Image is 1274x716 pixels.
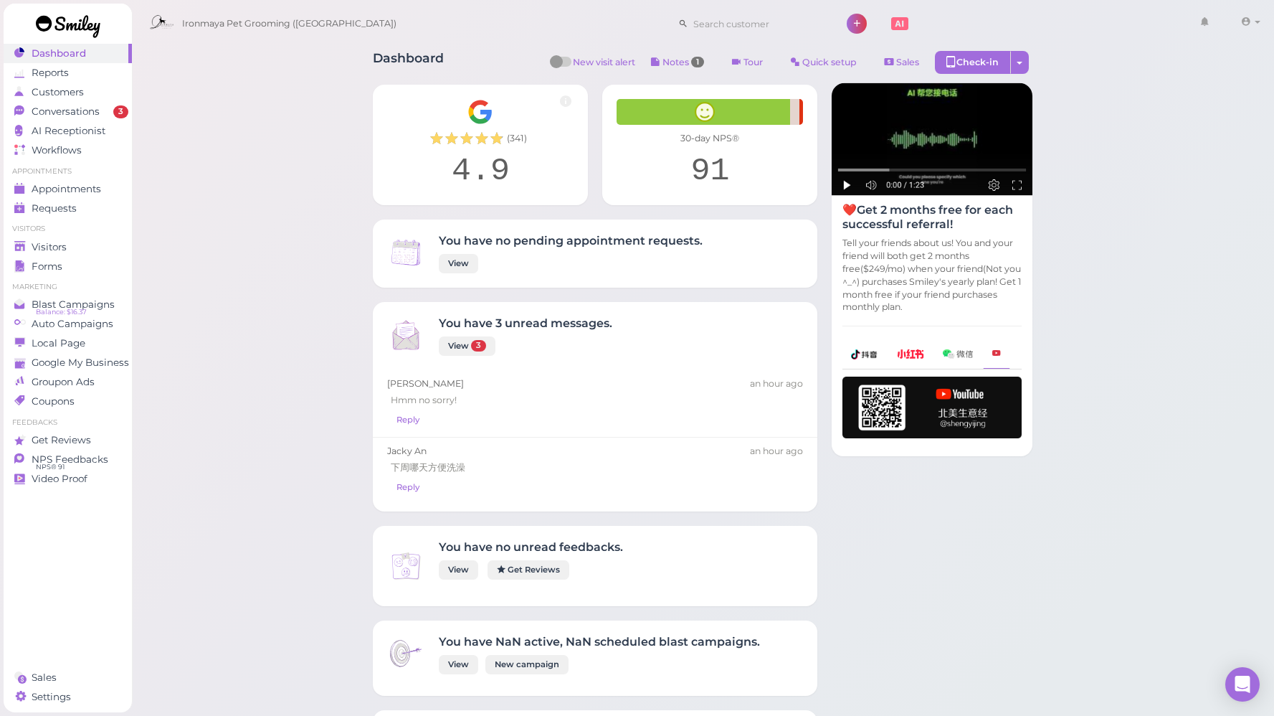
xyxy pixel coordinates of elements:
div: 30-day NPS® [617,132,803,145]
span: Coupons [32,395,75,408]
span: Auto Campaigns [32,318,113,330]
input: Search customer [688,12,827,35]
img: Inbox [387,547,424,585]
a: Appointments [4,179,132,199]
a: Customers [4,83,132,102]
span: AI Receptionist [32,125,105,137]
span: Balance: $16.37 [36,306,87,318]
a: Visitors [4,237,132,257]
a: Settings [4,687,132,707]
span: NPS Feedbacks [32,453,108,466]
a: Workflows [4,141,132,160]
img: Inbox [387,316,424,354]
a: NPS Feedbacks NPS® 91 [4,450,132,469]
a: Get Reviews [4,430,132,450]
span: 1 [691,57,704,67]
img: xhs-786d23addd57f6a2be217d5a65f4ab6b.png [897,349,924,359]
a: Get Reviews [488,560,569,580]
span: Settings [32,691,71,703]
span: Reports [32,67,69,79]
a: Reply [387,410,429,430]
span: Forms [32,260,62,273]
span: Local Page [32,337,85,349]
span: Appointments [32,183,101,195]
a: AI Receptionist [4,121,132,141]
span: Sales [896,57,919,67]
img: wechat-a99521bb4f7854bbf8f190d1356e2cdb.png [943,349,973,359]
a: Sales [4,668,132,687]
a: Conversations 3 [4,102,132,121]
h4: You have no unread feedbacks. [439,540,623,554]
h4: You have 3 unread messages. [439,316,612,330]
span: Requests [32,202,77,215]
span: ( 341 ) [507,132,527,145]
span: 3 [113,105,128,118]
span: Customers [32,86,84,98]
a: Dashboard [4,44,132,63]
li: Marketing [4,282,132,292]
a: Google My Business [4,353,132,372]
div: 91 [617,152,803,191]
a: View [439,560,478,580]
div: 08/29 08:09am [750,445,803,458]
a: Video Proof [4,469,132,489]
div: Jacky An [387,445,803,458]
li: Feedbacks [4,418,132,428]
img: douyin-2727e60b7b0d5d1bbe969c21619e8014.png [851,349,878,359]
a: Coupons [4,392,132,411]
a: Forms [4,257,132,276]
a: Requests [4,199,132,218]
img: Inbox [387,635,424,672]
a: Tour [720,51,775,74]
li: Visitors [4,224,132,234]
a: New campaign [485,655,569,674]
span: Blast Campaigns [32,298,115,311]
img: Inbox [387,234,424,271]
span: Ironmaya Pet Grooming ([GEOGRAPHIC_DATA]) [182,4,396,44]
div: 下周哪天方便洗澡 [387,458,803,478]
span: Sales [32,672,57,684]
span: Groupon Ads [32,376,95,388]
a: Sales [873,51,931,74]
span: Visitors [32,241,67,253]
span: NPS® 91 [36,461,65,473]
a: Local Page [4,334,132,353]
div: 4.9 [387,152,574,191]
div: 08/29 08:34am [750,377,803,390]
img: AI receptionist [832,83,1032,196]
img: Google__G__Logo-edd0e34f60d7ca4a2f4ece79cff21ae3.svg [467,99,493,125]
span: Conversations [32,105,100,118]
a: Reports [4,63,132,83]
a: Groupon Ads [4,372,132,392]
a: View [439,254,478,273]
h4: ❤️Get 2 months free for each successful referral! [842,203,1022,230]
span: New visit alert [573,56,635,77]
span: Video Proof [32,473,87,485]
a: View 3 [439,336,495,356]
div: Hmm no sorry! [387,390,803,410]
h1: Dashboard [373,51,444,77]
button: Notes 1 [639,51,716,74]
div: Open Intercom Messenger [1225,667,1260,702]
div: [PERSON_NAME] [387,377,803,390]
a: Reply [387,478,429,497]
h4: You have no pending appointment requests. [439,234,703,248]
a: Auto Campaigns [4,314,132,334]
a: Blast Campaigns Balance: $16.37 [4,295,132,314]
img: youtube-h-92280983ece59b2848f85fc261e8ffad.png [842,377,1022,438]
span: Workflows [32,144,82,156]
span: Dashboard [32,47,86,60]
h4: You have NaN active, NaN scheduled blast campaigns. [439,635,760,649]
a: View [439,655,478,674]
span: Google My Business [32,357,129,369]
span: 3 [471,340,486,352]
a: Quick setup [779,51,869,74]
p: Tell your friends about us! You and your friend will both get 2 months free($249/mo) when your fr... [842,237,1022,314]
div: Check-in [935,51,1011,74]
li: Appointments [4,166,132,176]
span: Get Reviews [32,434,91,446]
